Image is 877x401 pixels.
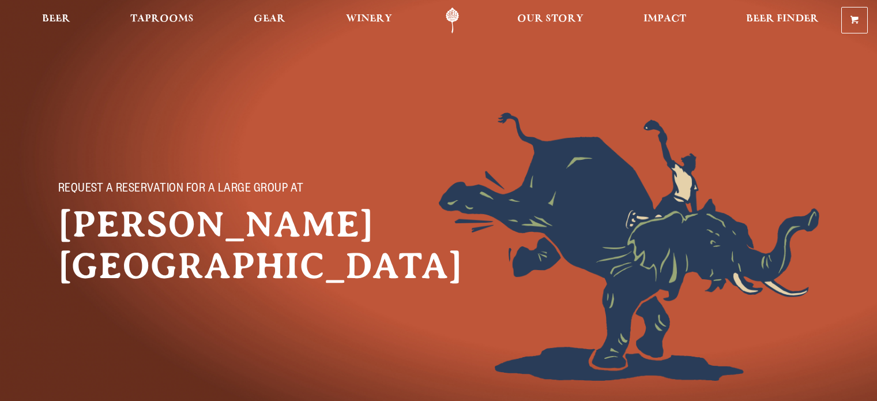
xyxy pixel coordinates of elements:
a: Odell Home [431,8,474,33]
span: Taprooms [130,14,194,24]
span: Beer Finder [746,14,819,24]
span: Our Story [517,14,584,24]
a: Gear [246,8,293,33]
a: Impact [636,8,694,33]
p: Request a reservation for a large group at [58,183,312,197]
h1: [PERSON_NAME][GEOGRAPHIC_DATA] [58,204,335,287]
span: Impact [643,14,686,24]
a: Beer [35,8,78,33]
a: Beer Finder [739,8,826,33]
a: Taprooms [123,8,201,33]
a: Our Story [510,8,591,33]
a: Winery [338,8,400,33]
span: Gear [254,14,285,24]
span: Winery [346,14,392,24]
span: Beer [42,14,70,24]
img: Foreground404 [439,113,819,381]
